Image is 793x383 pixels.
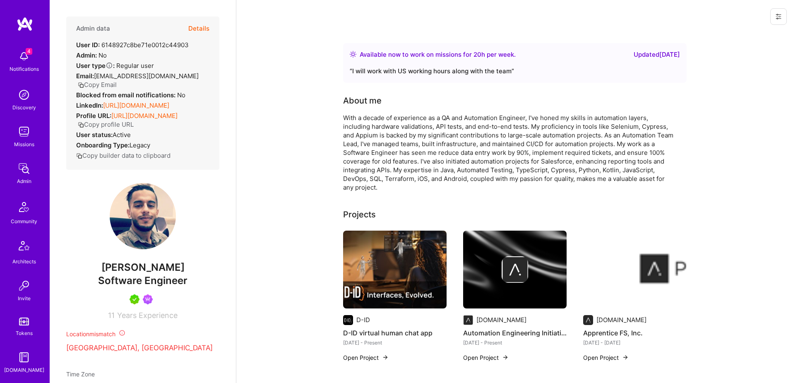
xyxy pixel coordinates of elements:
[583,315,593,325] img: Company logo
[473,51,481,58] span: 20
[583,353,629,362] button: Open Project
[16,349,32,366] img: guide book
[130,294,139,304] img: A.Teamer in Residence
[98,275,187,287] span: Software Engineer
[76,51,97,59] strong: Admin:
[76,41,100,49] strong: User ID:
[634,50,680,60] div: Updated [DATE]
[622,354,629,361] img: arrow-right
[94,72,199,80] span: [EMAIL_ADDRESS][DOMAIN_NAME]
[343,338,447,347] div: [DATE] - Present
[14,197,34,217] img: Community
[103,101,169,109] a: [URL][DOMAIN_NAME]
[66,261,219,274] span: [PERSON_NAME]
[343,208,376,221] div: Projects
[14,237,34,257] img: Architects
[188,17,209,41] button: Details
[12,103,36,112] div: Discovery
[4,366,44,374] div: [DOMAIN_NAME]
[76,62,115,70] strong: User type :
[11,217,37,226] div: Community
[76,41,189,49] div: 6148927c8be71e0012c44903
[76,91,177,99] strong: Blocked from email notifications:
[17,177,31,185] div: Admin
[382,354,389,361] img: arrow-right
[76,153,82,159] i: icon Copy
[111,112,178,120] a: [URL][DOMAIN_NAME]
[18,294,31,303] div: Invite
[76,51,107,60] div: No
[76,131,113,139] strong: User status:
[583,328,687,338] h4: Apprentice FS, Inc.
[130,141,150,149] span: legacy
[463,328,567,338] h4: Automation Engineering Initiatives
[108,311,115,320] span: 11
[463,231,567,308] img: cover
[343,353,389,362] button: Open Project
[76,91,185,99] div: No
[350,51,356,58] img: Availability
[143,294,153,304] img: Been on Mission
[17,17,33,31] img: logo
[66,371,95,378] span: Time Zone
[583,231,687,308] img: Apprentice FS, Inc.
[76,25,110,32] h4: Admin data
[78,80,117,89] button: Copy Email
[76,141,130,149] strong: Onboarding Type:
[350,66,680,76] div: “ I will work with US working hours along with the team ”
[78,82,84,88] i: icon Copy
[10,65,39,73] div: Notifications
[583,338,687,347] div: [DATE] - [DATE]
[12,257,36,266] div: Architects
[16,277,32,294] img: Invite
[343,113,674,192] div: With a decade of experience as a QA and Automation Engineer, I've honed my skills in automation l...
[16,87,32,103] img: discovery
[356,316,370,324] div: D-ID
[16,329,33,337] div: Tokens
[110,183,176,249] img: User Avatar
[16,160,32,177] img: admin teamwork
[76,72,94,80] strong: Email:
[596,316,646,324] div: [DOMAIN_NAME]
[343,315,353,325] img: Company logo
[463,353,509,362] button: Open Project
[106,62,113,69] i: Help
[360,50,516,60] div: Available now to work on missions for h per week .
[502,256,528,283] img: Company logo
[463,315,473,325] img: Company logo
[76,112,111,120] strong: Profile URL:
[343,231,447,308] img: D-ID virtual human chat app
[476,316,526,324] div: [DOMAIN_NAME]
[16,48,32,65] img: bell
[66,343,219,353] p: [GEOGRAPHIC_DATA], [GEOGRAPHIC_DATA]
[343,94,382,107] div: About me
[117,311,178,320] span: Years Experience
[76,61,154,70] div: Regular user
[16,123,32,140] img: teamwork
[78,122,84,128] i: icon Copy
[502,354,509,361] img: arrow-right
[66,330,219,338] div: Location mismatch
[76,151,171,160] button: Copy builder data to clipboard
[343,328,447,338] h4: D-ID virtual human chat app
[14,140,34,149] div: Missions
[113,131,131,139] span: Active
[76,101,103,109] strong: LinkedIn:
[463,338,567,347] div: [DATE] - Present
[19,318,29,325] img: tokens
[78,120,134,129] button: Copy profile URL
[26,48,32,55] span: 4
